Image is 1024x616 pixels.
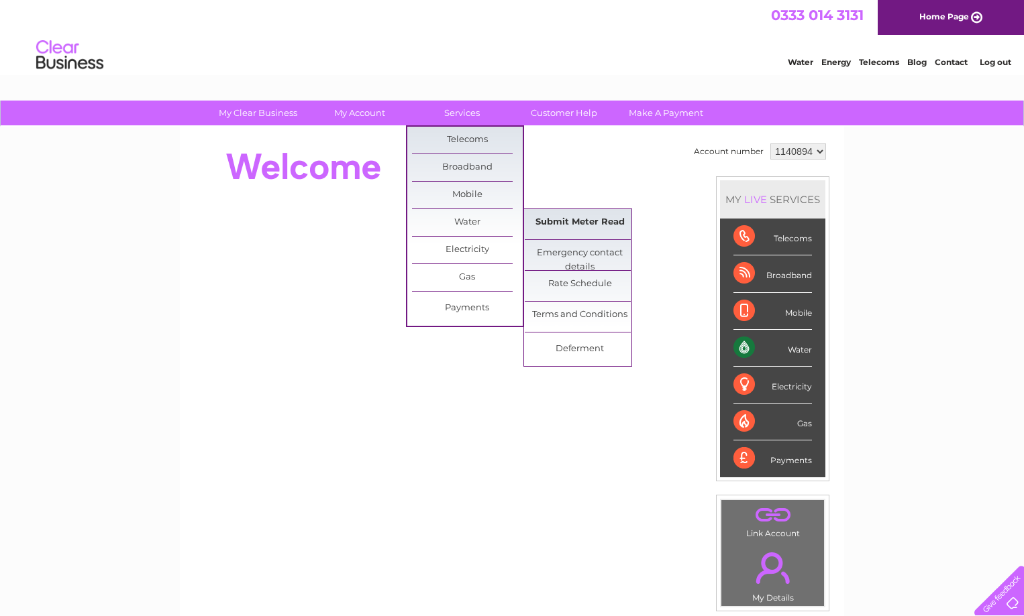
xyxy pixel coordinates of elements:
a: Terms and Conditions [525,302,635,328]
td: Link Account [721,499,825,542]
td: My Details [721,541,825,607]
div: Mobile [733,293,812,330]
a: Log out [980,57,1011,67]
a: Make A Payment [611,101,721,125]
a: Water [788,57,813,67]
a: My Clear Business [203,101,313,125]
td: Account number [690,140,767,163]
a: Contact [935,57,968,67]
a: Deferment [525,336,635,363]
div: Broadband [733,255,812,292]
div: Clear Business is a trading name of Verastar Limited (registered in [GEOGRAPHIC_DATA] No. 3667643... [196,7,830,65]
a: My Account [305,101,415,125]
a: Energy [821,57,851,67]
a: . [725,503,821,527]
div: Gas [733,404,812,440]
div: Water [733,330,812,367]
div: LIVE [741,193,770,206]
a: Submit Meter Read [525,209,635,236]
a: . [725,544,821,591]
a: Emergency contact details [525,240,635,267]
a: Mobile [412,182,523,208]
div: MY SERVICES [720,180,825,219]
a: 0333 014 3131 [771,7,864,23]
a: Telecoms [859,57,899,67]
a: Broadband [412,154,523,181]
img: logo.png [36,35,104,76]
a: Gas [412,264,523,291]
a: Customer Help [509,101,619,125]
a: Blog [907,57,927,67]
a: Water [412,209,523,236]
div: Electricity [733,367,812,404]
div: Telecoms [733,219,812,255]
a: Services [407,101,517,125]
a: Payments [412,295,523,322]
div: Payments [733,440,812,477]
a: Telecoms [412,127,523,153]
a: Rate Schedule [525,271,635,298]
a: Electricity [412,237,523,263]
